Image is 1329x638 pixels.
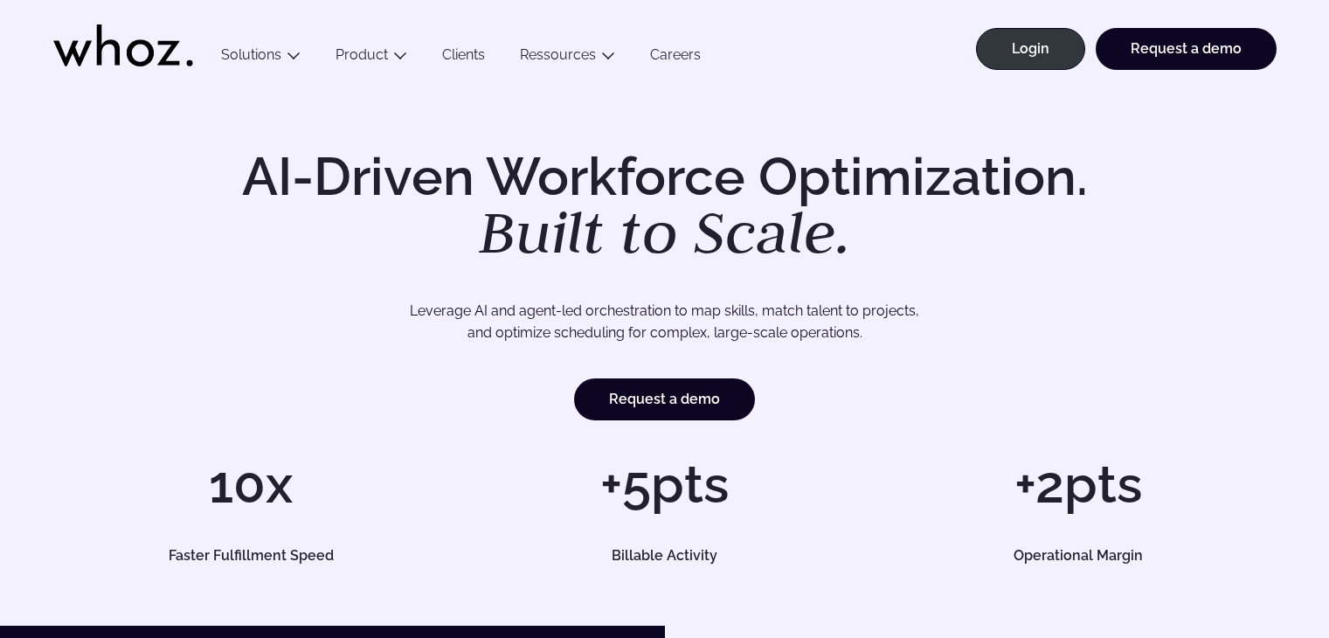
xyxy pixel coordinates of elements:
a: Ressources [520,46,596,63]
h1: 10x [53,458,449,510]
button: Product [318,46,425,70]
a: Product [336,46,388,63]
h1: AI-Driven Workforce Optimization. [218,150,1112,262]
a: Clients [425,46,502,70]
p: Leverage AI and agent-led orchestration to map skills, match talent to projects, and optimize sch... [114,300,1215,344]
h1: +5pts [467,458,862,510]
em: Built to Scale. [479,193,851,270]
button: Solutions [204,46,318,70]
a: Request a demo [574,378,755,420]
h5: Faster Fulfillment Speed [73,549,429,563]
h1: +2pts [880,458,1276,510]
a: Login [976,28,1085,70]
h5: Billable Activity [487,549,843,563]
h5: Operational Margin [900,549,1256,563]
button: Ressources [502,46,633,70]
a: Careers [633,46,718,70]
a: Request a demo [1096,28,1277,70]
